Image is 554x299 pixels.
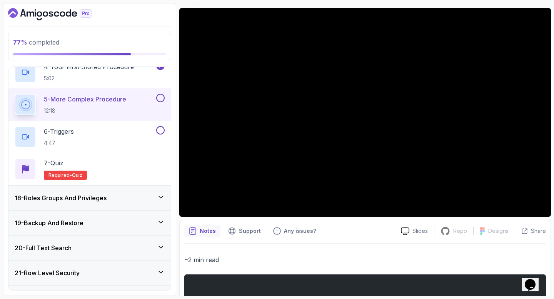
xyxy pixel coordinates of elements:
[44,95,126,104] p: 5 - More Complex Procedure
[453,227,467,235] p: Repo
[8,8,110,20] a: Dashboard
[184,225,220,237] button: notes button
[269,225,321,237] button: Feedback button
[15,193,107,203] h3: 18 - Roles Groups And Privileges
[44,127,74,136] p: 6 - Triggers
[531,227,546,235] p: Share
[15,126,165,148] button: 6-Triggers4:47
[15,268,80,277] h3: 21 - Row Level Security
[395,227,434,235] a: Slides
[184,254,546,265] p: ~2 min read
[8,236,171,260] button: 20-Full Text Search
[48,172,72,178] span: Required-
[15,218,83,228] h3: 19 - Backup And Restore
[15,158,165,180] button: 7-QuizRequired-quiz
[239,227,261,235] p: Support
[44,158,63,168] p: 7 - Quiz
[179,8,551,217] iframe: 5 - More Complex PROCEDURE
[72,172,82,178] span: quiz
[515,227,546,235] button: Share
[44,139,74,147] p: 4:47
[412,227,428,235] p: Slides
[44,62,134,71] p: 4 - Your First Stored Procedure
[44,75,134,82] p: 5:02
[8,211,171,235] button: 19-Backup And Restore
[15,61,165,83] button: 4-Your First Stored Procedure5:02
[13,38,27,46] span: 77 %
[8,261,171,285] button: 21-Row Level Security
[284,227,316,235] p: Any issues?
[200,227,216,235] p: Notes
[8,186,171,210] button: 18-Roles Groups And Privileges
[522,268,546,291] iframe: chat widget
[15,243,72,252] h3: 20 - Full Text Search
[13,38,59,46] span: completed
[488,227,509,235] p: Designs
[15,94,165,115] button: 5-More Complex Procedure12:18
[224,225,265,237] button: Support button
[44,107,126,115] p: 12:18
